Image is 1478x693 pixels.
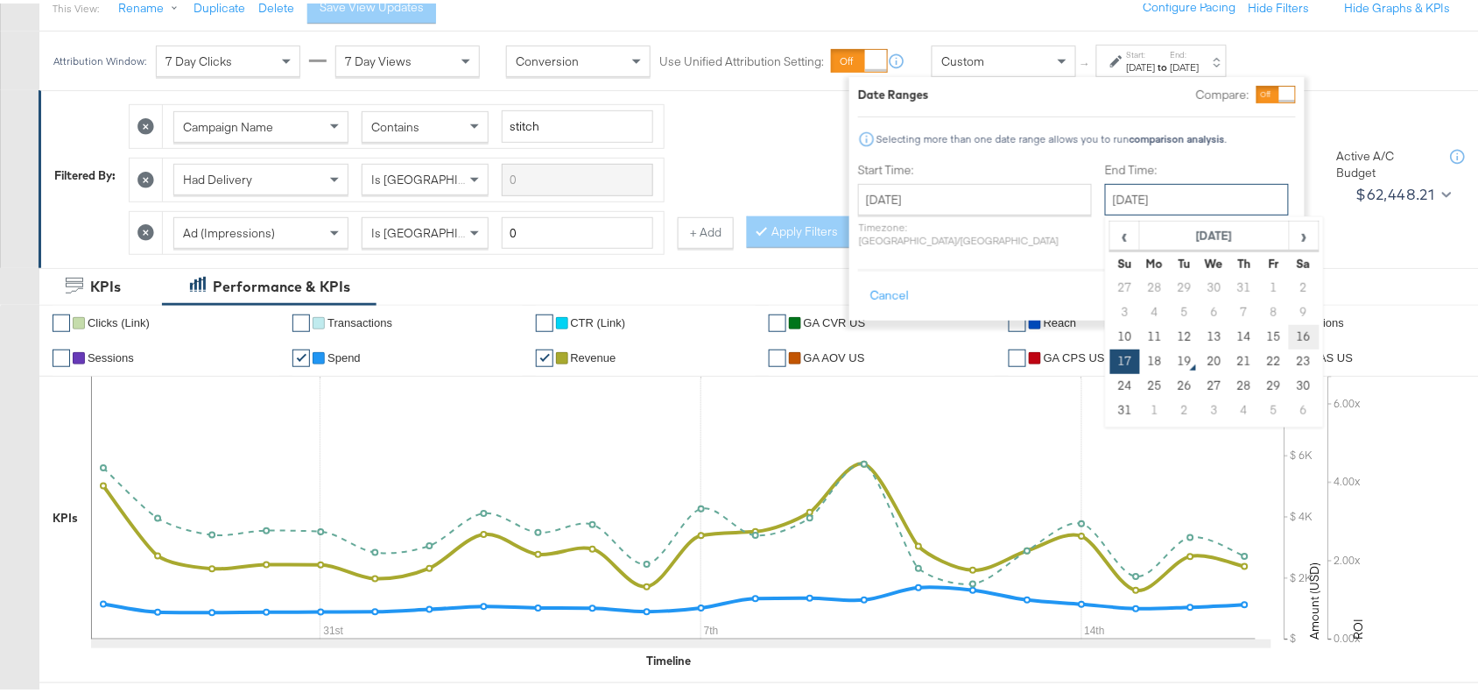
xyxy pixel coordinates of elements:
td: 2 [1170,395,1200,420]
div: Active A/C Budget [1337,145,1433,177]
td: 3 [1110,297,1140,322]
div: KPIs [90,273,121,293]
td: 1 [1259,272,1289,297]
div: Date Ranges [858,83,929,100]
span: GA CPS US [1044,348,1105,361]
td: 28 [1229,371,1259,395]
a: ✔ [53,311,70,329]
td: 23 [1289,346,1319,371]
label: Compare: [1196,83,1249,100]
div: Filtered By: [54,164,116,180]
a: ✔ [769,311,786,329]
th: Mo [1140,248,1170,272]
span: Revenue [571,348,616,361]
td: 3 [1200,395,1229,420]
td: 1 [1140,395,1170,420]
div: Performance & KPIs [213,273,350,293]
td: 27 [1110,272,1140,297]
td: 22 [1259,346,1289,371]
td: 21 [1229,346,1259,371]
td: 5 [1170,297,1200,322]
span: GA AOV US [804,348,865,361]
div: Attribution Window: [53,52,147,64]
span: CTR (Link) [571,313,626,326]
span: Clicks (Link) [88,313,150,326]
input: Enter a number [502,214,653,246]
button: Cancel [858,277,921,308]
label: End Time: [1105,159,1296,175]
td: 11 [1140,322,1170,346]
th: Th [1229,248,1259,272]
span: Is [GEOGRAPHIC_DATA] [371,168,505,184]
div: Timeline [646,649,691,666]
a: ✔ [769,346,786,364]
div: KPIs [53,506,78,523]
td: 2 [1289,272,1319,297]
td: 31 [1110,395,1140,420]
td: 25 [1140,371,1170,395]
td: 19 [1170,346,1200,371]
td: 30 [1200,272,1229,297]
span: ‹ [1111,219,1138,245]
input: Enter a search term [502,107,653,139]
td: 30 [1289,371,1319,395]
div: [DATE] [1127,57,1156,71]
span: Had Delivery [183,168,252,184]
a: ✔ [53,346,70,364]
span: Transactions [327,313,392,326]
td: 6 [1200,297,1229,322]
strong: to [1156,57,1171,70]
td: 24 [1110,371,1140,395]
td: 29 [1259,371,1289,395]
a: ✔ [536,311,553,329]
span: Custom [941,50,984,66]
td: 17 [1110,346,1140,371]
td: 27 [1200,371,1229,395]
td: 7 [1229,297,1259,322]
th: Sa [1289,248,1319,272]
span: Campaign Name [183,116,273,131]
td: 26 [1170,371,1200,395]
text: ROI [1351,615,1367,636]
td: 14 [1229,322,1259,346]
button: $62,448.21 [1349,177,1455,205]
p: Timezone: [GEOGRAPHIC_DATA]/[GEOGRAPHIC_DATA] [858,217,1092,244]
td: 29 [1170,272,1200,297]
th: Tu [1170,248,1200,272]
a: ✔ [292,311,310,329]
td: 10 [1110,322,1140,346]
button: + Add [678,214,734,245]
span: Conversion [516,50,579,66]
th: Su [1110,248,1140,272]
th: We [1200,248,1229,272]
input: Enter a search term [502,160,653,193]
th: [DATE] [1140,218,1290,248]
span: Ad (Impressions) [183,222,275,237]
span: Sessions [88,348,134,361]
span: Reach [1044,313,1077,326]
text: Amount (USD) [1307,559,1323,636]
td: 12 [1170,322,1200,346]
td: 4 [1140,297,1170,322]
a: ✔ [1009,346,1026,364]
td: 20 [1200,346,1229,371]
td: 15 [1259,322,1289,346]
td: 6 [1289,395,1319,420]
div: [DATE] [1171,57,1200,71]
span: GA CVR US [804,313,866,326]
span: Is [GEOGRAPHIC_DATA] [371,222,505,237]
span: 7 Day Clicks [165,50,232,66]
div: Selecting more than one date range allows you to run . [876,130,1228,142]
td: 28 [1140,272,1170,297]
a: ✔ [1009,311,1026,329]
td: 16 [1289,322,1319,346]
td: 9 [1289,297,1319,322]
span: Spend [327,348,361,361]
span: ↑ [1078,58,1094,64]
td: 4 [1229,395,1259,420]
label: Start Time: [858,159,1092,175]
td: 8 [1259,297,1289,322]
td: 13 [1200,322,1229,346]
label: End: [1171,46,1200,57]
label: Start: [1127,46,1156,57]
